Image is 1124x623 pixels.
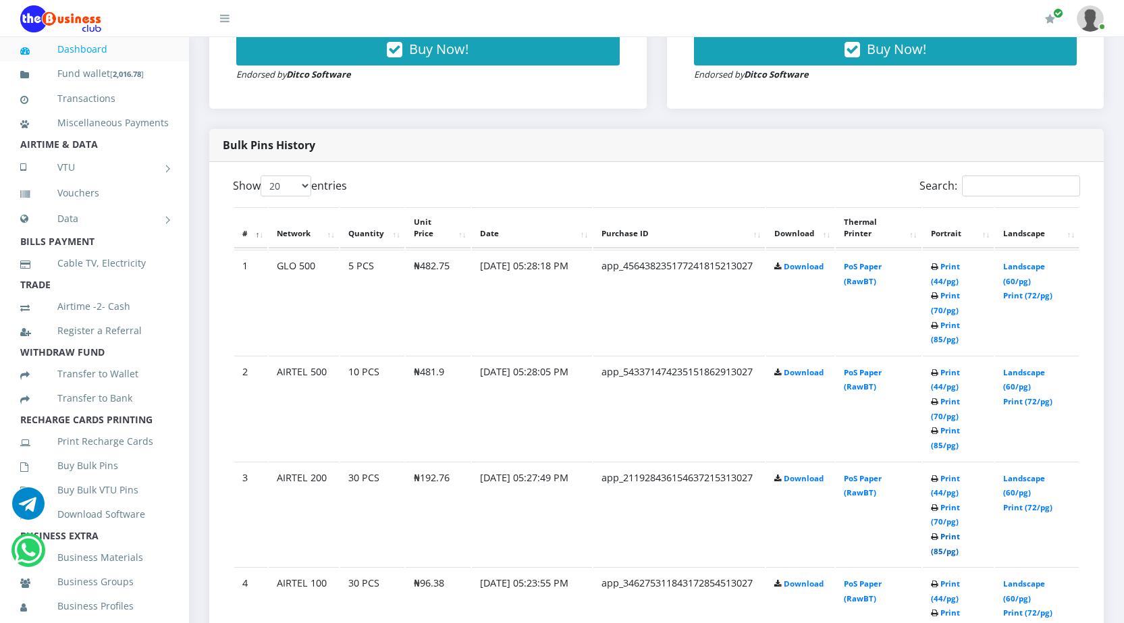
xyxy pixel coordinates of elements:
[1003,607,1052,618] a: Print (72/pg)
[20,151,169,184] a: VTU
[472,250,593,354] td: [DATE] 05:28:18 PM
[20,248,169,279] a: Cable TV, Electricity
[784,261,824,271] a: Download
[20,450,169,481] a: Buy Bulk Pins
[20,566,169,597] a: Business Groups
[20,58,169,90] a: Fund wallet[2,016.78]
[234,356,267,460] td: 2
[844,578,882,603] a: PoS Paper (RawBT)
[20,475,169,506] a: Buy Bulk VTU Pins
[406,356,471,460] td: ₦481.9
[784,578,824,589] a: Download
[1003,473,1045,498] a: Landscape (60/pg)
[14,544,42,566] a: Chat for support
[844,367,882,392] a: PoS Paper (RawBT)
[234,462,267,566] td: 3
[472,356,593,460] td: [DATE] 05:28:05 PM
[1053,8,1063,18] span: Renew/Upgrade Subscription
[234,207,267,249] th: #: activate to sort column descending
[20,202,169,236] a: Data
[1003,502,1052,512] a: Print (72/pg)
[931,290,960,315] a: Print (70/pg)
[233,175,347,196] label: Show entries
[931,396,960,421] a: Print (70/pg)
[844,261,882,286] a: PoS Paper (RawBT)
[1003,261,1045,286] a: Landscape (60/pg)
[223,138,315,153] strong: Bulk Pins History
[919,175,1080,196] label: Search:
[931,502,960,527] a: Print (70/pg)
[593,356,765,460] td: app_543371474235151862913027
[340,207,404,249] th: Quantity: activate to sort column ascending
[1003,578,1045,603] a: Landscape (60/pg)
[931,578,960,603] a: Print (44/pg)
[269,207,339,249] th: Network: activate to sort column ascending
[409,40,469,58] span: Buy Now!
[593,207,765,249] th: Purchase ID: activate to sort column ascending
[20,107,169,138] a: Miscellaneous Payments
[20,83,169,114] a: Transactions
[269,462,339,566] td: AIRTEL 200
[744,68,809,80] strong: Ditco Software
[286,68,351,80] strong: Ditco Software
[844,473,882,498] a: PoS Paper (RawBT)
[995,207,1079,249] th: Landscape: activate to sort column ascending
[1077,5,1104,32] img: User
[593,250,765,354] td: app_456438235177241815213027
[12,497,45,520] a: Chat for support
[931,473,960,498] a: Print (44/pg)
[113,69,141,79] b: 2,016.78
[766,207,834,249] th: Download: activate to sort column ascending
[931,531,960,556] a: Print (85/pg)
[694,68,809,80] small: Endorsed by
[962,175,1080,196] input: Search:
[269,250,339,354] td: GLO 500
[20,178,169,209] a: Vouchers
[236,68,351,80] small: Endorsed by
[1003,290,1052,300] a: Print (72/pg)
[340,462,404,566] td: 30 PCS
[20,5,101,32] img: Logo
[406,207,471,249] th: Unit Price: activate to sort column ascending
[931,320,960,345] a: Print (85/pg)
[867,40,926,58] span: Buy Now!
[931,367,960,392] a: Print (44/pg)
[784,367,824,377] a: Download
[923,207,994,249] th: Portrait: activate to sort column ascending
[931,425,960,450] a: Print (85/pg)
[20,383,169,414] a: Transfer to Bank
[931,261,960,286] a: Print (44/pg)
[1003,396,1052,406] a: Print (72/pg)
[406,462,471,566] td: ₦192.76
[20,499,169,530] a: Download Software
[261,175,311,196] select: Showentries
[472,462,593,566] td: [DATE] 05:27:49 PM
[784,473,824,483] a: Download
[406,250,471,354] td: ₦482.75
[20,34,169,65] a: Dashboard
[1045,13,1055,24] i: Renew/Upgrade Subscription
[20,291,169,322] a: Airtime -2- Cash
[20,358,169,389] a: Transfer to Wallet
[236,33,620,65] button: Buy Now!
[20,542,169,573] a: Business Materials
[472,207,593,249] th: Date: activate to sort column ascending
[20,315,169,346] a: Register a Referral
[593,462,765,566] td: app_211928436154637215313027
[269,356,339,460] td: AIRTEL 500
[1003,367,1045,392] a: Landscape (60/pg)
[234,250,267,354] td: 1
[20,426,169,457] a: Print Recharge Cards
[694,33,1077,65] button: Buy Now!
[836,207,921,249] th: Thermal Printer: activate to sort column ascending
[340,250,404,354] td: 5 PCS
[110,69,144,79] small: [ ]
[20,591,169,622] a: Business Profiles
[340,356,404,460] td: 10 PCS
